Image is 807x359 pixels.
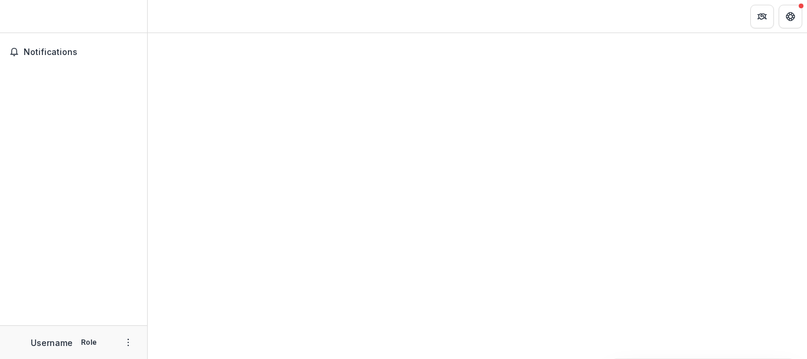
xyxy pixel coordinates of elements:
p: Username [31,337,73,349]
span: Notifications [24,47,138,57]
button: More [121,335,135,350]
button: Partners [750,5,774,28]
button: Notifications [5,43,142,62]
p: Role [77,337,100,348]
button: Get Help [779,5,802,28]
